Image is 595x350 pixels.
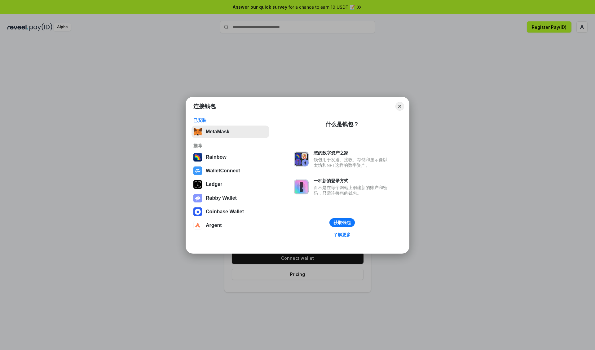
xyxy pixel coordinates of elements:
[314,178,390,184] div: 一种新的登录方式
[333,220,351,225] div: 获取钱包
[193,153,202,162] img: svg+xml,%3Csvg%20width%3D%22120%22%20height%3D%22120%22%20viewBox%3D%220%200%20120%20120%22%20fil...
[395,102,404,111] button: Close
[314,157,390,168] div: 钱包用于发送、接收、存储和显示像以太坊和NFT这样的数字资产。
[314,150,390,156] div: 您的数字资产之家
[325,121,359,128] div: 什么是钱包？
[206,195,237,201] div: Rabby Wallet
[193,103,216,110] h1: 连接钱包
[206,209,244,215] div: Coinbase Wallet
[314,185,390,196] div: 而不是在每个网站上创建新的账户和密码，只需连接您的钱包。
[294,179,309,194] img: svg+xml,%3Csvg%20xmlns%3D%22http%3A%2F%2Fwww.w3.org%2F2000%2Fsvg%22%20fill%3D%22none%22%20viewBox...
[193,194,202,202] img: svg+xml,%3Csvg%20xmlns%3D%22http%3A%2F%2Fwww.w3.org%2F2000%2Fsvg%22%20fill%3D%22none%22%20viewBox...
[206,182,222,187] div: Ledger
[193,221,202,230] img: svg+xml,%3Csvg%20width%3D%2228%22%20height%3D%2228%22%20viewBox%3D%220%200%2028%2028%22%20fill%3D...
[333,232,351,237] div: 了解更多
[193,127,202,136] img: svg+xml,%3Csvg%20fill%3D%22none%22%20height%3D%2233%22%20viewBox%3D%220%200%2035%2033%22%20width%...
[206,168,240,174] div: WalletConnect
[206,154,227,160] div: Rainbow
[192,219,269,232] button: Argent
[193,143,267,148] div: 推荐
[192,126,269,138] button: MetaMask
[193,180,202,189] img: svg+xml,%3Csvg%20xmlns%3D%22http%3A%2F%2Fwww.w3.org%2F2000%2Fsvg%22%20width%3D%2228%22%20height%3...
[206,223,222,228] div: Argent
[192,206,269,218] button: Coinbase Wallet
[206,129,229,135] div: MetaMask
[330,231,355,239] a: 了解更多
[193,166,202,175] img: svg+xml,%3Csvg%20width%3D%2228%22%20height%3D%2228%22%20viewBox%3D%220%200%2028%2028%22%20fill%3D...
[192,192,269,204] button: Rabby Wallet
[192,151,269,163] button: Rainbow
[192,165,269,177] button: WalletConnect
[294,152,309,166] img: svg+xml,%3Csvg%20xmlns%3D%22http%3A%2F%2Fwww.w3.org%2F2000%2Fsvg%22%20fill%3D%22none%22%20viewBox...
[193,207,202,216] img: svg+xml,%3Csvg%20width%3D%2228%22%20height%3D%2228%22%20viewBox%3D%220%200%2028%2028%22%20fill%3D...
[329,218,355,227] button: 获取钱包
[192,178,269,191] button: Ledger
[193,117,267,123] div: 已安装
